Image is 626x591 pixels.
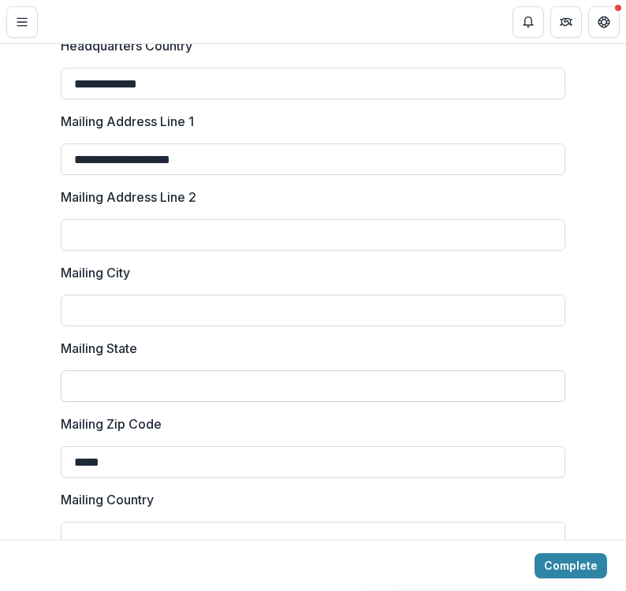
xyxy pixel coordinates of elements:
p: Headquarters Country [61,36,192,55]
p: Mailing State [61,339,137,358]
p: Mailing Country [61,490,154,509]
button: Get Help [588,6,620,38]
p: Mailing City [61,263,130,282]
button: Notifications [512,6,544,38]
p: Mailing Address Line 2 [61,188,196,206]
p: Mailing Address Line 1 [61,112,194,131]
p: Mailing Zip Code [61,414,162,433]
button: Complete [535,553,607,578]
button: Toggle Menu [6,6,38,38]
button: Partners [550,6,582,38]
